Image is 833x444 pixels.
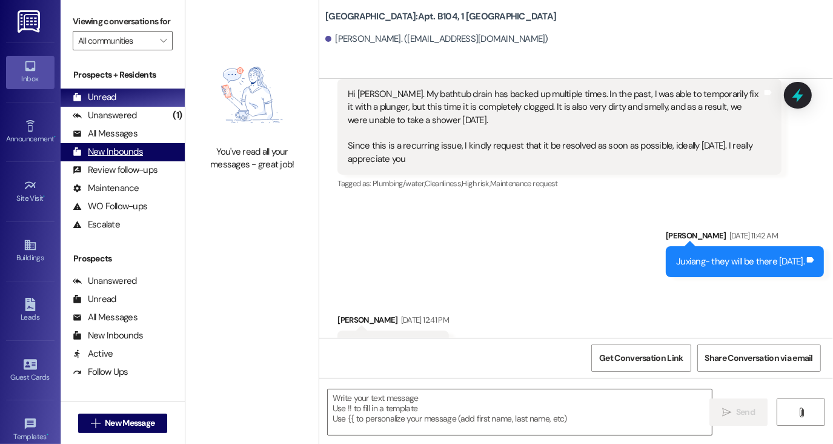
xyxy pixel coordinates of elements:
[666,229,824,246] div: [PERSON_NAME]
[373,178,425,189] span: Plumbing/water ,
[73,293,116,306] div: Unread
[61,69,185,81] div: Prospects + Residents
[599,352,683,365] span: Get Conversation Link
[73,275,137,288] div: Unanswered
[73,109,137,122] div: Unanswered
[726,229,778,242] div: [DATE] 11:42 AM
[73,366,128,378] div: Follow Ups
[591,345,691,372] button: Get Conversation Link
[6,354,55,387] a: Guest Cards
[73,329,143,342] div: New Inbounds
[73,218,120,231] div: Escalate
[797,408,806,417] i: 
[73,12,173,31] label: Viewing conversations for
[6,294,55,327] a: Leads
[18,10,42,33] img: ResiDesk Logo
[325,10,556,23] b: [GEOGRAPHIC_DATA]: Apt. B104, 1 [GEOGRAPHIC_DATA]
[199,50,305,139] img: empty-state
[61,252,185,265] div: Prospects
[337,175,782,192] div: Tagged as:
[199,146,305,172] div: You've read all your messages - great job!
[73,200,147,213] div: WO Follow-ups
[398,314,449,326] div: [DATE] 12:41 PM
[490,178,558,189] span: Maintenance request
[676,255,805,268] div: Juxiang- they will be there [DATE].
[91,419,100,428] i: 
[325,33,548,45] div: [PERSON_NAME]. ([EMAIL_ADDRESS][DOMAIN_NAME])
[6,56,55,89] a: Inbox
[47,431,48,439] span: •
[736,406,755,419] span: Send
[337,314,449,331] div: [PERSON_NAME]
[160,36,167,45] i: 
[697,345,821,372] button: Share Conversation via email
[348,88,762,166] div: Hi [PERSON_NAME]. My bathtub drain has backed up multiple times. In the past, I was able to tempo...
[705,352,813,365] span: Share Conversation via email
[6,175,55,208] a: Site Visit •
[73,146,143,158] div: New Inbounds
[425,178,462,189] span: Cleanliness ,
[61,399,185,412] div: Residents
[44,192,45,201] span: •
[462,178,491,189] span: High risk ,
[73,91,116,104] div: Unread
[105,417,154,429] span: New Message
[73,164,158,177] div: Review follow-ups
[73,348,113,360] div: Active
[78,414,168,433] button: New Message
[78,31,153,50] input: All communities
[54,133,56,141] span: •
[722,408,731,417] i: 
[6,235,55,267] a: Buildings
[170,106,185,125] div: (1)
[73,127,138,140] div: All Messages
[73,311,138,324] div: All Messages
[73,182,139,195] div: Maintenance
[709,399,768,426] button: Send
